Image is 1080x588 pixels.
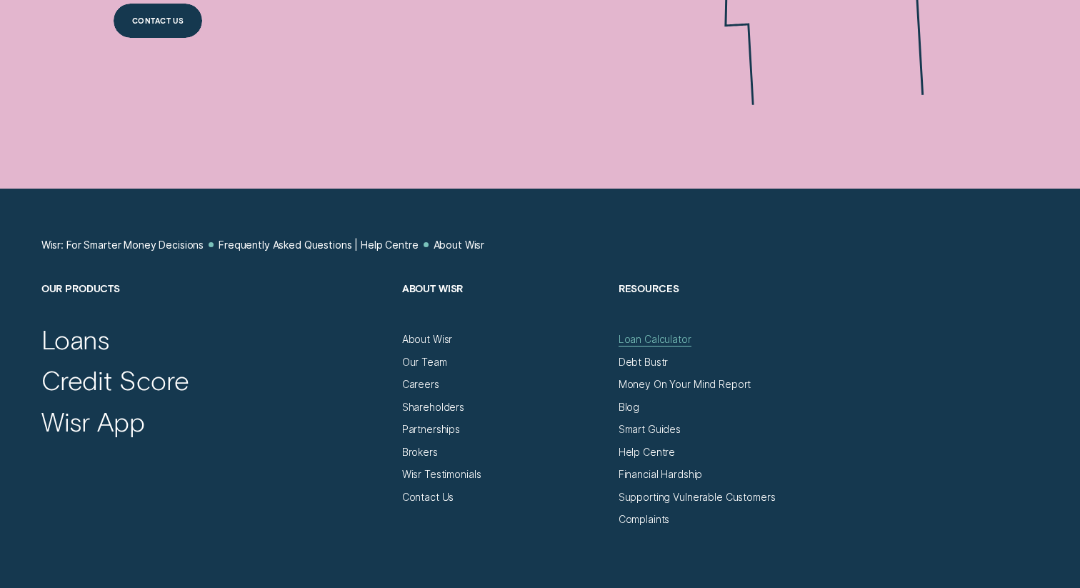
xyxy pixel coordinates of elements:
a: Shareholders [402,401,464,414]
h2: About Wisr [402,282,606,333]
a: Wisr App [41,405,145,438]
a: Blog [619,401,639,414]
a: Wisr: For Smarter Money Decisions [41,239,204,251]
a: About Wisr [434,239,485,251]
h2: Resources [619,282,823,333]
button: Contact us [114,4,203,37]
a: Loans [41,323,111,356]
a: About Wisr [402,333,453,346]
h2: Our Products [41,282,390,333]
a: Our Team [402,356,447,369]
a: Money On Your Mind Report [619,378,751,391]
a: Careers [402,378,439,391]
a: Contact Us [402,491,454,504]
a: Help Centre [619,446,675,459]
a: Frequently Asked Questions | Help Centre [219,239,418,251]
a: Brokers [402,446,438,459]
a: Smart Guides [619,423,681,436]
a: Financial Hardship [619,468,702,481]
a: Wisr Testimonials [402,468,481,481]
a: Loan Calculator [619,333,691,346]
a: Partnerships [402,423,460,436]
a: Complaints [619,513,670,526]
a: Credit Score [41,364,189,397]
a: Debt Bustr [619,356,669,369]
a: Supporting Vulnerable Customers [619,491,776,504]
